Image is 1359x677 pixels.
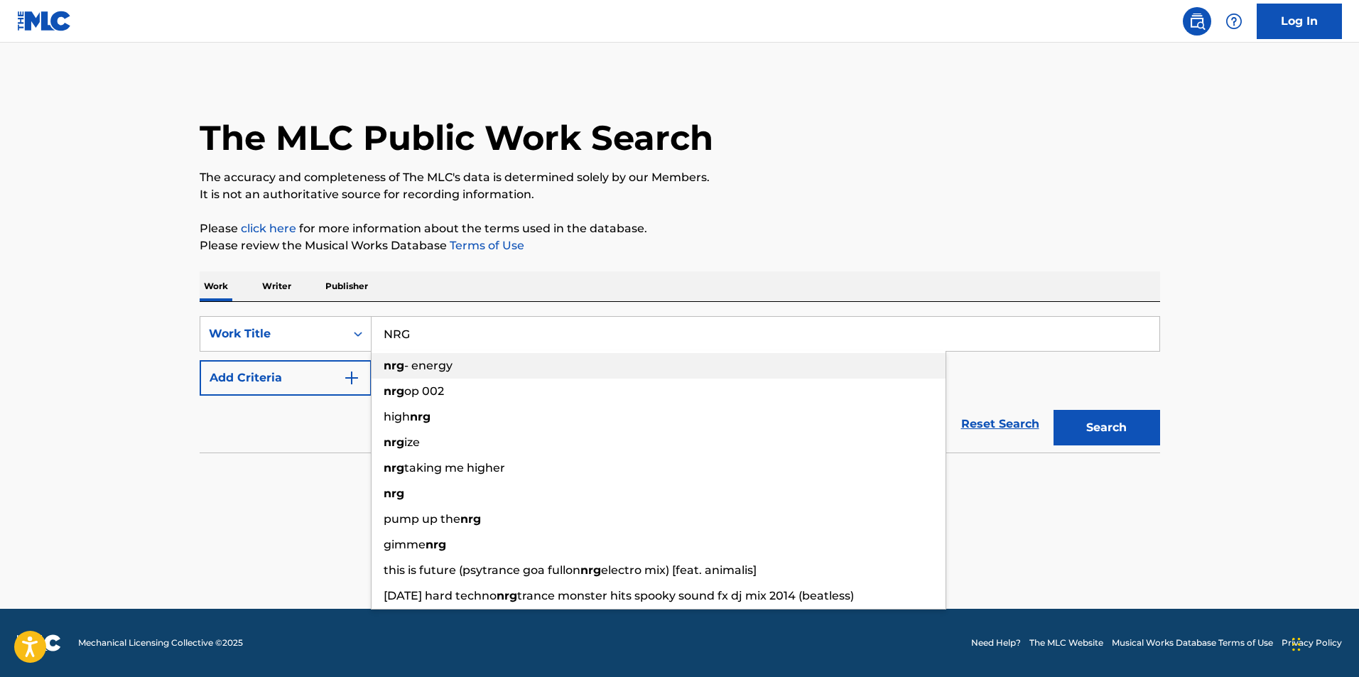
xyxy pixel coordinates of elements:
[954,408,1046,440] a: Reset Search
[517,589,854,602] span: trance monster hits spooky sound fx dj mix 2014 (beatless)
[17,634,61,651] img: logo
[497,589,517,602] strong: nrg
[200,237,1160,254] p: Please review the Musical Works Database
[78,637,243,649] span: Mechanical Licensing Collective © 2025
[404,461,505,475] span: taking me higher
[1292,623,1301,666] div: Drag
[321,271,372,301] p: Publisher
[1282,637,1342,649] a: Privacy Policy
[404,359,453,372] span: - energy
[258,271,296,301] p: Writer
[971,637,1021,649] a: Need Help?
[384,563,580,577] span: this is future (psytrance goa fullon
[384,512,460,526] span: pump up the
[410,410,431,423] strong: nrg
[460,512,481,526] strong: nrg
[1257,4,1342,39] a: Log In
[1183,7,1211,36] a: Public Search
[200,316,1160,453] form: Search Form
[1112,637,1273,649] a: Musical Works Database Terms of Use
[200,117,713,159] h1: The MLC Public Work Search
[209,325,337,342] div: Work Title
[200,360,372,396] button: Add Criteria
[1288,609,1359,677] iframe: Chat Widget
[384,384,404,398] strong: nrg
[404,384,444,398] span: op 002
[384,487,404,500] strong: nrg
[384,359,404,372] strong: nrg
[1029,637,1103,649] a: The MLC Website
[1225,13,1242,30] img: help
[580,563,601,577] strong: nrg
[241,222,296,235] a: click here
[200,271,232,301] p: Work
[447,239,524,252] a: Terms of Use
[601,563,757,577] span: electro mix) [feat. animalis]
[384,410,410,423] span: high
[1220,7,1248,36] div: Help
[1189,13,1206,30] img: search
[426,538,446,551] strong: nrg
[384,435,404,449] strong: nrg
[404,435,420,449] span: ize
[384,538,426,551] span: gimme
[200,169,1160,186] p: The accuracy and completeness of The MLC's data is determined solely by our Members.
[200,186,1160,203] p: It is not an authoritative source for recording information.
[1054,410,1160,445] button: Search
[343,369,360,386] img: 9d2ae6d4665cec9f34b9.svg
[200,220,1160,237] p: Please for more information about the terms used in the database.
[17,11,72,31] img: MLC Logo
[384,589,497,602] span: [DATE] hard techno
[384,461,404,475] strong: nrg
